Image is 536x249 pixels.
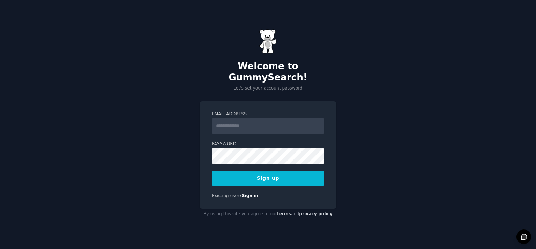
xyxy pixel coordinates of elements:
[200,61,336,83] h2: Welcome to GummySearch!
[212,193,242,198] span: Existing user?
[212,111,324,117] label: Email Address
[299,211,333,216] a: privacy policy
[277,211,291,216] a: terms
[200,85,336,92] p: Let's set your account password
[212,171,324,186] button: Sign up
[212,141,324,147] label: Password
[259,29,277,54] img: Gummy Bear
[200,209,336,220] div: By using this site you agree to our and
[242,193,259,198] a: Sign in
